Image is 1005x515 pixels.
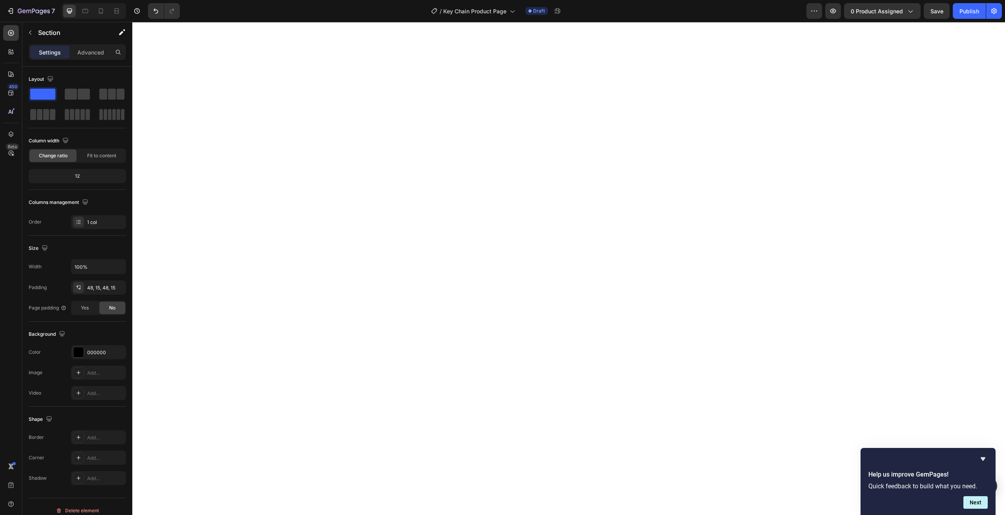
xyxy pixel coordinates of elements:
div: Add... [87,455,124,462]
div: Padding [29,284,47,291]
p: 7 [51,6,55,16]
div: Shadow [29,475,47,482]
p: Quick feedback to build what you need. [868,482,988,490]
div: Help us improve GemPages! [868,454,988,509]
button: Next question [963,496,988,509]
iframe: Design area [132,22,1005,515]
span: Key Chain Product Page [443,7,506,15]
div: Shape [29,414,54,425]
span: Draft [533,7,545,15]
button: Publish [953,3,986,19]
div: Order [29,218,42,226]
div: Video [29,389,41,397]
div: Add... [87,475,124,482]
div: 450 [7,84,19,90]
span: / [440,7,442,15]
button: Save [924,3,950,19]
div: Size [29,243,49,254]
div: Column width [29,136,70,146]
div: Undo/Redo [148,3,180,19]
div: Border [29,434,44,441]
div: Add... [87,390,124,397]
div: Image [29,369,42,376]
input: Auto [71,260,126,274]
div: Page padding [29,304,67,311]
div: Color [29,349,41,356]
div: Columns management [29,197,90,208]
span: No [109,304,115,311]
button: 0 product assigned [844,3,921,19]
span: 0 product assigned [851,7,903,15]
div: 48, 15, 48, 15 [87,284,124,291]
div: Background [29,329,67,340]
p: Settings [39,48,61,56]
div: Publish [959,7,979,15]
div: Corner [29,454,44,461]
button: Hide survey [978,454,988,464]
div: Add... [87,369,124,377]
span: Save [930,8,943,15]
div: Beta [6,144,19,150]
div: Layout [29,74,55,85]
p: Section [38,28,102,37]
span: Yes [81,304,89,311]
h2: Help us improve GemPages! [868,470,988,479]
span: Change ratio [39,152,68,159]
div: 1 col [87,219,124,226]
div: Add... [87,434,124,441]
div: Width [29,263,42,270]
p: Advanced [77,48,104,56]
button: 7 [3,3,58,19]
div: 12 [30,171,124,182]
span: Fit to content [87,152,116,159]
div: 000000 [87,349,124,356]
